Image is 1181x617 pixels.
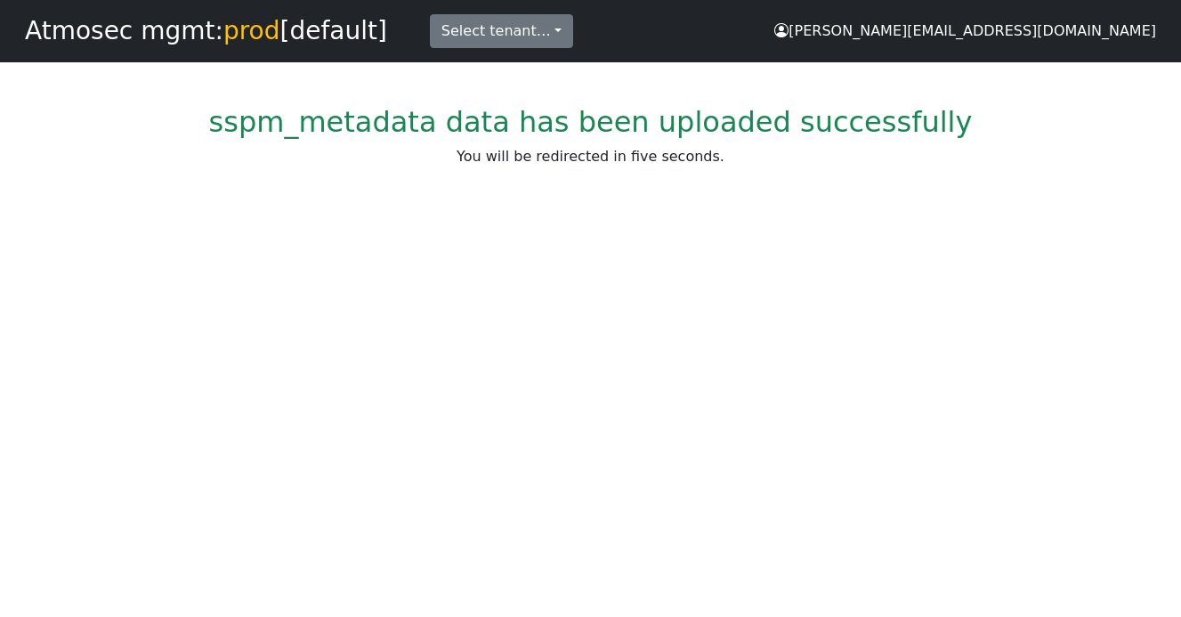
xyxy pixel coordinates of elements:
[430,14,573,48] button: Select tenant…
[11,146,1170,167] p: You will be redirected in five seconds.
[11,105,1170,139] h2: sspm_metadata data has been uploaded successfully
[25,16,387,46] h1: Atmosec mgmt: [default]
[774,20,1156,42] div: [PERSON_NAME][EMAIL_ADDRESS][DOMAIN_NAME]
[223,16,280,45] span: prod
[25,16,387,46] a: Atmosec mgmt:prod[default]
